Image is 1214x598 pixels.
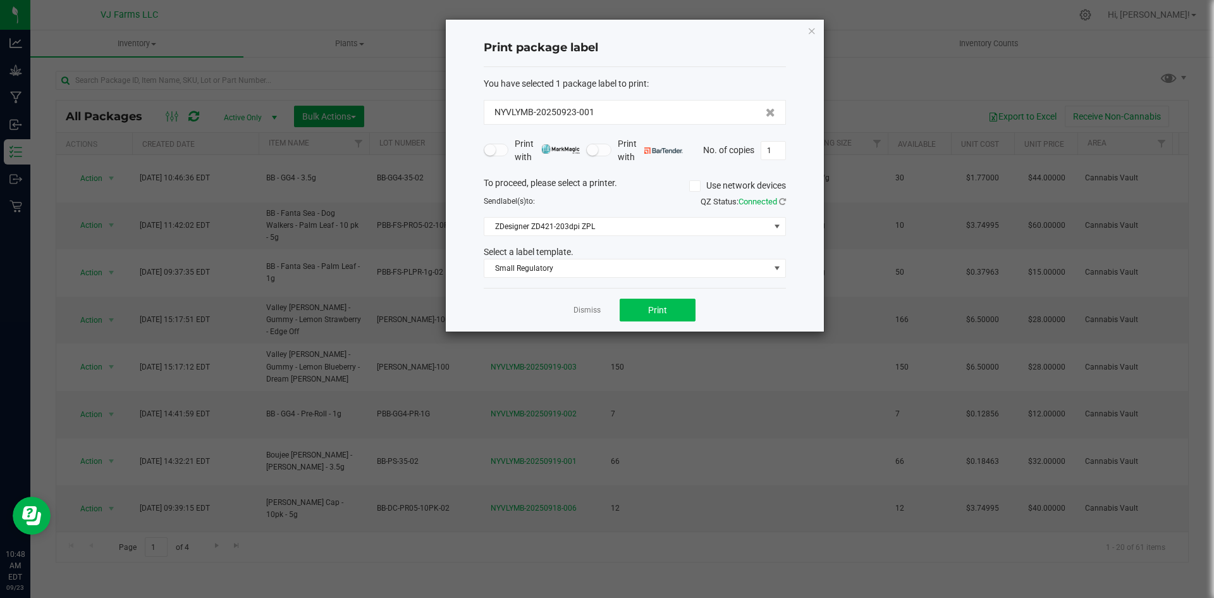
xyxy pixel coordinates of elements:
span: Print with [618,137,683,164]
span: Print with [515,137,580,164]
span: ZDesigner ZD421-203dpi ZPL [484,218,769,235]
span: Print [648,305,667,315]
img: bartender.png [644,147,683,154]
span: QZ Status: [701,197,786,206]
a: Dismiss [573,305,601,316]
span: Small Regulatory [484,259,769,277]
img: mark_magic_cybra.png [541,144,580,154]
span: NYVLYMB-20250923-001 [494,106,594,119]
h4: Print package label [484,40,786,56]
div: Select a label template. [474,246,795,259]
span: You have selected 1 package label to print [484,78,647,89]
label: Use network devices [689,179,786,192]
span: Connected [739,197,777,206]
span: label(s) [501,197,526,206]
div: : [484,77,786,90]
iframe: Resource center [13,497,51,535]
button: Print [620,299,696,321]
span: No. of copies [703,144,754,154]
span: Send to: [484,197,535,206]
div: To proceed, please select a printer. [474,177,795,196]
